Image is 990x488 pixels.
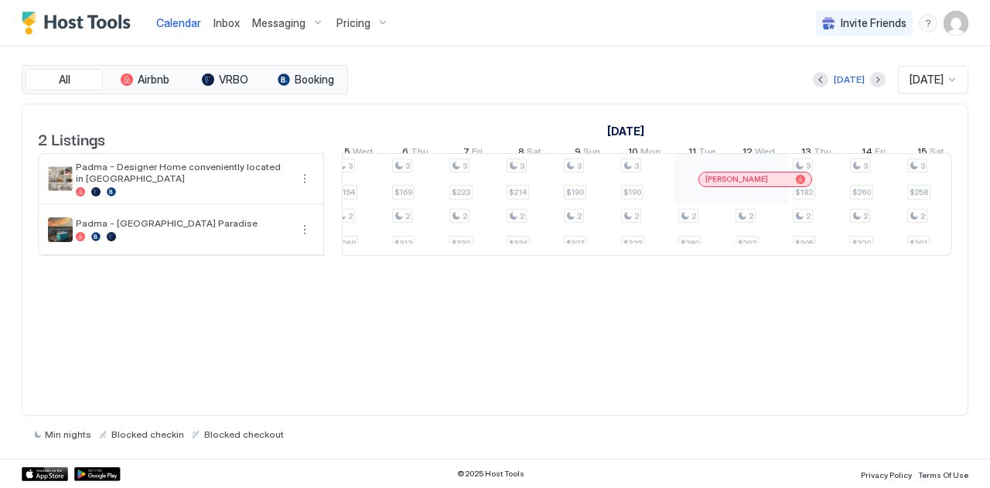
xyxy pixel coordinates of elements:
div: User profile [944,11,968,36]
button: Airbnb [106,69,183,90]
span: 14 [862,145,872,162]
div: menu [919,14,937,32]
button: VRBO [186,69,264,90]
span: 3 [405,161,410,171]
a: November 1, 2025 [603,120,648,142]
span: 13 [801,145,811,162]
span: $320 [852,238,871,248]
span: 3 [863,161,868,171]
span: $190 [623,187,641,197]
span: VRBO [219,73,248,87]
span: Fri [472,145,483,162]
span: $258 [910,187,928,197]
span: 6 [402,145,408,162]
a: Calendar [156,15,201,31]
span: $260 [852,187,871,197]
span: [DATE] [910,73,944,87]
span: $323 [623,238,642,248]
span: 2 [348,211,353,221]
span: Airbnb [138,73,169,87]
span: Thu [411,145,428,162]
div: App Store [22,467,68,481]
span: Mon [640,145,661,162]
span: Sat [930,145,944,162]
span: Sun [583,145,600,162]
a: November 11, 2025 [684,142,719,165]
span: © 2025 Host Tools [457,469,524,479]
a: November 15, 2025 [913,142,948,165]
span: 2 [691,211,696,221]
a: November 10, 2025 [624,142,664,165]
div: [DATE] [834,73,865,87]
span: 2 [577,211,582,221]
span: 5 [344,145,350,162]
div: tab-group [22,65,348,94]
span: 2 [863,211,868,221]
span: All [59,73,70,87]
a: November 9, 2025 [571,142,604,165]
span: $182 [795,187,813,197]
span: Pricing [336,16,370,30]
span: $330 [452,238,470,248]
a: Host Tools Logo [22,12,138,35]
span: Inbox [213,16,240,29]
span: Invite Friends [841,16,906,30]
span: $280 [681,238,699,248]
span: 3 [520,161,524,171]
span: $313 [394,238,412,248]
span: 2 [463,211,467,221]
span: Fri [875,145,886,162]
a: November 12, 2025 [739,142,779,165]
span: $154 [337,187,355,197]
a: November 14, 2025 [858,142,889,165]
span: 10 [628,145,638,162]
span: Blocked checkout [204,428,284,440]
a: November 13, 2025 [797,142,835,165]
span: $169 [394,187,412,197]
a: Terms Of Use [918,466,968,482]
span: 2 [520,211,524,221]
a: November 7, 2025 [459,142,486,165]
div: listing image [48,217,73,242]
span: 2 [405,211,410,221]
a: November 6, 2025 [398,142,432,165]
span: Booking [295,73,334,87]
span: $223 [452,187,470,197]
span: 2 [634,211,639,221]
a: November 5, 2025 [340,142,377,165]
span: 9 [575,145,581,162]
span: $305 [795,238,814,248]
span: Wed [755,145,775,162]
span: 12 [742,145,753,162]
span: 3 [634,161,639,171]
span: Thu [814,145,831,162]
span: 15 [917,145,927,162]
span: 2 [920,211,925,221]
span: 2 [749,211,753,221]
span: 3 [463,161,467,171]
span: $269 [337,238,356,248]
div: listing image [48,166,73,191]
span: 8 [518,145,524,162]
span: 2 Listings [38,127,105,150]
span: Tue [698,145,715,162]
button: All [26,69,103,90]
span: Terms Of Use [918,470,968,479]
span: Min nights [45,428,91,440]
span: 7 [463,145,469,162]
span: $214 [509,187,527,197]
a: November 8, 2025 [514,142,545,165]
span: 3 [577,161,582,171]
a: Google Play Store [74,467,121,481]
span: 3 [806,161,811,171]
button: Previous month [813,72,828,87]
span: 2 [806,211,811,221]
span: Messaging [252,16,306,30]
span: $334 [509,238,527,248]
span: $190 [566,187,584,197]
span: Calendar [156,16,201,29]
button: More options [295,220,314,239]
button: [DATE] [831,70,867,89]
